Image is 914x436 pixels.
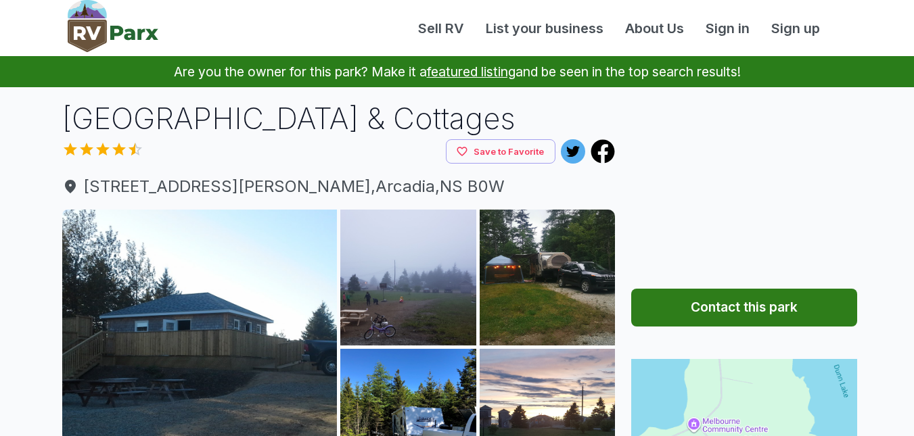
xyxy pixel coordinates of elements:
button: Contact this park [631,289,857,326]
a: Sell RV [407,18,475,39]
a: featured listing [427,64,516,80]
img: AAcXr8pL1Q8HhNkYzl3a03lqpfQo_u2eN-jvwFMqGcj-pZ4i58n9tLcLJg_-5E_kwBxgWBsZglbKsHVuT42nbvxhhTlXEppwv... [340,210,476,345]
a: List your business [475,18,614,39]
button: Save to Favorite [446,139,555,164]
a: About Us [614,18,695,39]
a: [STREET_ADDRESS][PERSON_NAME],Arcadia,NS B0W [62,174,616,199]
h1: [GEOGRAPHIC_DATA] & Cottages [62,98,616,139]
span: [STREET_ADDRESS][PERSON_NAME] , Arcadia , NS B0W [62,174,616,199]
p: Are you the owner for this park? Make it a and be seen in the top search results! [16,56,898,87]
iframe: Advertisement [631,98,857,267]
a: Sign in [695,18,760,39]
a: Sign up [760,18,831,39]
img: AAcXr8o8s4iX_lZSwXJ8Ogpe7irQ8zov9vI3ejXk1MhVCmkmgR-E5f85i2qHb28H701yd3g6IJanyKVlEcy0qkPcJeSFwZcPB... [480,210,616,345]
